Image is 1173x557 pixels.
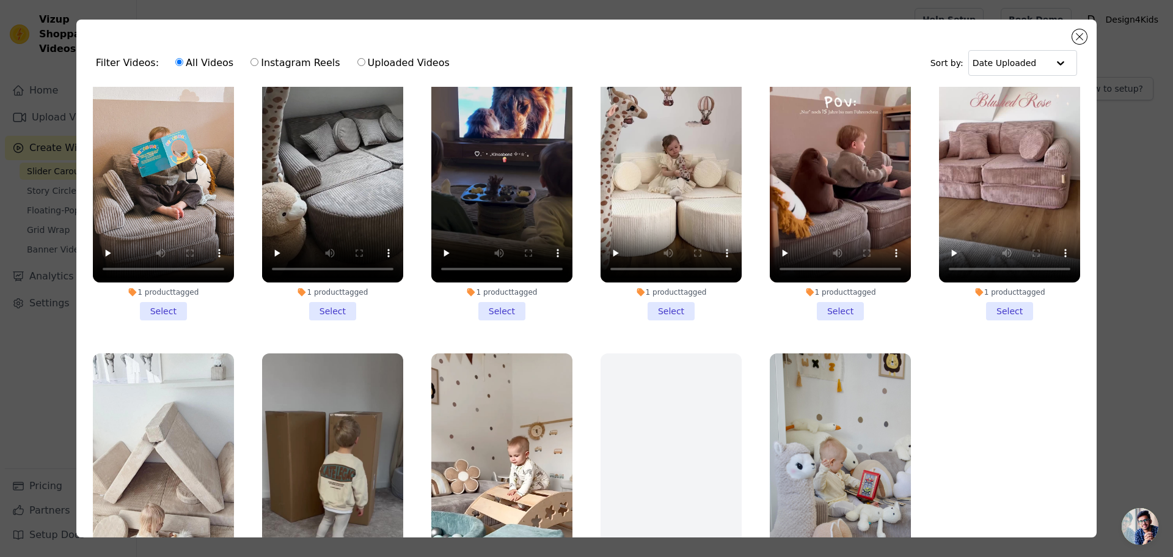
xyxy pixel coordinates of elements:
div: Filter Videos: [96,49,456,77]
label: Uploaded Videos [357,55,450,71]
div: Sort by: [930,50,1078,76]
label: Instagram Reels [250,55,340,71]
div: 1 product tagged [601,287,742,297]
label: All Videos [175,55,234,71]
div: 1 product tagged [262,287,403,297]
div: 1 product tagged [431,287,572,297]
div: 1 product tagged [939,287,1080,297]
div: 1 product tagged [770,287,911,297]
button: Close modal [1072,29,1087,44]
a: Chat öffnen [1122,508,1158,545]
div: 1 product tagged [93,287,234,297]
